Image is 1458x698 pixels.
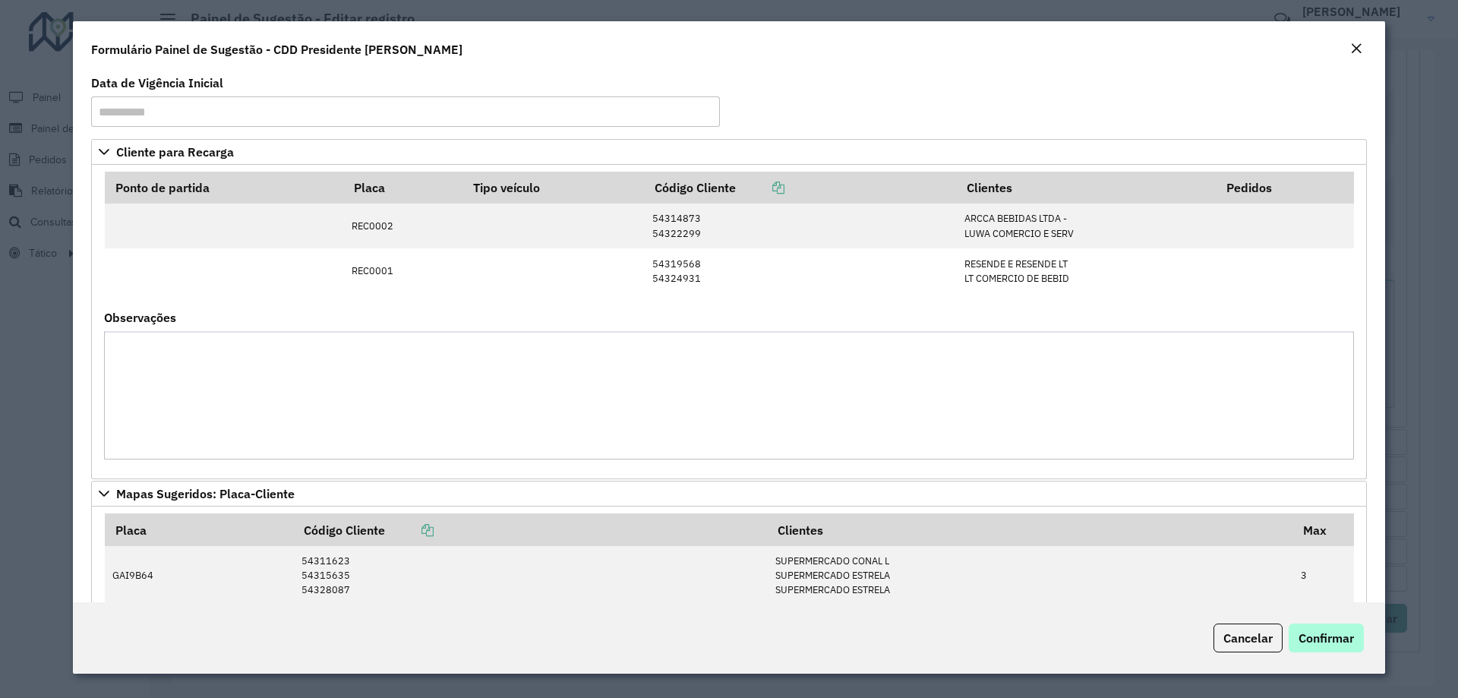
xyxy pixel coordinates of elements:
[1346,39,1367,59] button: Close
[343,204,462,248] td: REC0002
[1350,43,1362,55] em: Fechar
[1213,624,1283,652] button: Cancelar
[463,172,645,204] th: Tipo veículo
[957,204,1217,248] td: ARCCA BEBIDAS LTDA - LUWA COMERCIO E SERV
[293,513,767,545] th: Código Cliente
[1216,172,1353,204] th: Pedidos
[91,165,1367,479] div: Cliente para Recarga
[343,248,462,293] td: REC0001
[105,546,294,605] td: GAI9B64
[105,172,344,204] th: Ponto de partida
[116,488,295,500] span: Mapas Sugeridos: Placa-Cliente
[104,308,176,327] label: Observações
[293,546,767,605] td: 54311623 54315635 54328087
[91,481,1367,507] a: Mapas Sugeridos: Placa-Cliente
[105,513,294,545] th: Placa
[645,248,957,293] td: 54319568 54324931
[116,146,234,158] span: Cliente para Recarga
[343,172,462,204] th: Placa
[736,180,784,195] a: Copiar
[767,513,1292,545] th: Clientes
[1299,630,1354,646] span: Confirmar
[1293,513,1354,545] th: Max
[957,248,1217,293] td: RESENDE E RESENDE LT LT COMERCIO DE BEBID
[645,172,957,204] th: Código Cliente
[1289,624,1364,652] button: Confirmar
[91,74,223,92] label: Data de Vigência Inicial
[1223,630,1273,646] span: Cancelar
[767,546,1292,605] td: SUPERMERCADO CONAL L SUPERMERCADO ESTRELA SUPERMERCADO ESTRELA
[91,40,462,58] h4: Formulário Painel de Sugestão - CDD Presidente [PERSON_NAME]
[645,204,957,248] td: 54314873 54322299
[385,523,434,538] a: Copiar
[957,172,1217,204] th: Clientes
[91,139,1367,165] a: Cliente para Recarga
[1293,546,1354,605] td: 3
